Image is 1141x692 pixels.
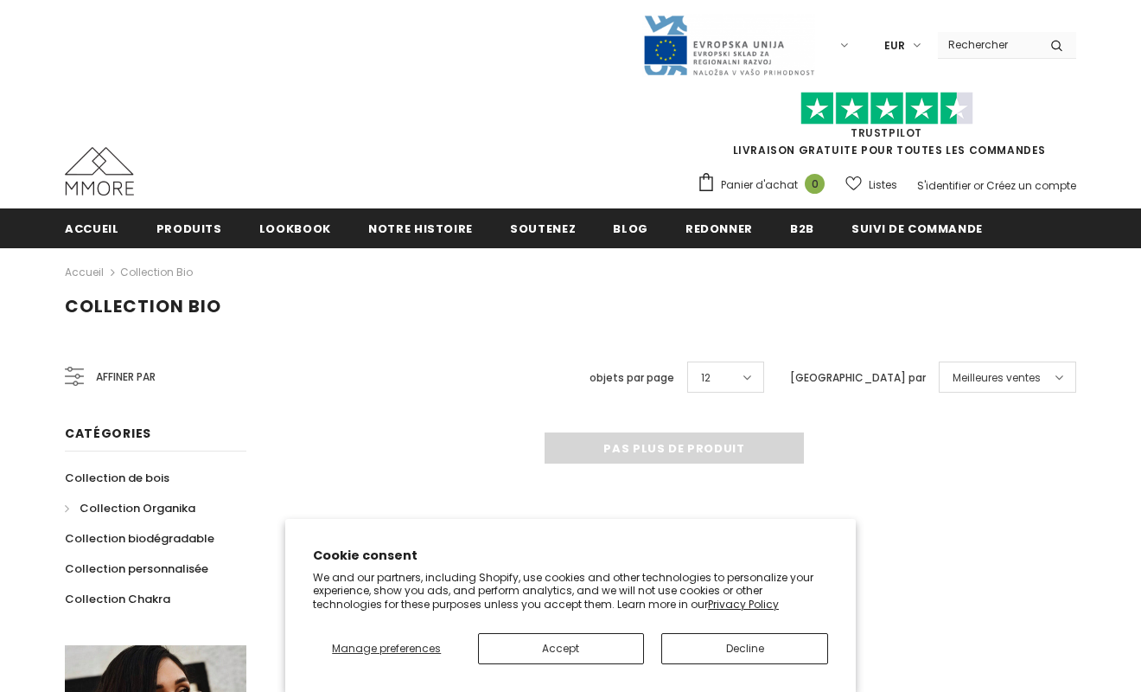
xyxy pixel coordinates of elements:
span: Redonner [685,221,753,237]
a: Notre histoire [368,208,473,247]
span: Listes [869,176,897,194]
span: Collection de bois [65,470,169,486]
span: Collection Chakra [65,591,170,607]
span: Accueil [65,221,119,237]
a: Collection Bio [120,265,193,279]
a: Produits [156,208,222,247]
a: Privacy Policy [708,597,779,612]
a: Accueil [65,262,104,283]
span: 12 [701,369,711,387]
a: Javni Razpis [642,37,815,52]
button: Accept [478,633,645,664]
button: Manage preferences [313,633,461,664]
span: Catégories [65,425,151,442]
label: [GEOGRAPHIC_DATA] par [790,369,926,387]
a: Collection Organika [65,493,195,523]
img: Cas MMORE [65,147,134,195]
span: Collection personnalisée [65,561,208,577]
a: Collection Chakra [65,584,170,614]
button: Decline [661,633,828,664]
a: Panier d'achat 0 [697,172,833,198]
a: TrustPilot [851,125,922,140]
span: Affiner par [96,368,156,387]
span: Collection Organika [80,500,195,516]
span: Panier d'achat [721,176,798,194]
span: Meilleures ventes [953,369,1041,387]
span: Produits [156,221,222,237]
span: Manage preferences [332,641,441,656]
a: B2B [790,208,814,247]
span: EUR [884,37,905,54]
a: S'identifier [917,178,971,193]
a: Redonner [685,208,753,247]
span: 0 [805,174,825,194]
span: or [973,178,984,193]
a: Blog [613,208,648,247]
a: Créez un compte [986,178,1076,193]
span: Notre histoire [368,221,473,237]
span: LIVRAISON GRATUITE POUR TOUTES LES COMMANDES [697,99,1076,157]
span: Collection Bio [65,294,221,318]
label: objets par page [590,369,674,387]
a: Collection biodégradable [65,523,214,554]
a: Collection de bois [65,463,169,493]
span: soutenez [510,221,576,237]
span: Blog [613,221,648,237]
a: Collection personnalisée [65,554,208,584]
span: Lookbook [259,221,331,237]
span: Suivi de commande [851,221,983,237]
p: We and our partners, including Shopify, use cookies and other technologies to personalize your ex... [313,571,828,612]
a: soutenez [510,208,576,247]
img: Javni Razpis [642,14,815,77]
span: B2B [790,221,814,237]
a: Accueil [65,208,119,247]
a: Lookbook [259,208,331,247]
img: Faites confiance aux étoiles pilotes [800,92,973,125]
a: Suivi de commande [851,208,983,247]
a: Listes [845,170,897,200]
h2: Cookie consent [313,547,828,565]
span: Collection biodégradable [65,530,214,547]
input: Search Site [938,32,1037,57]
